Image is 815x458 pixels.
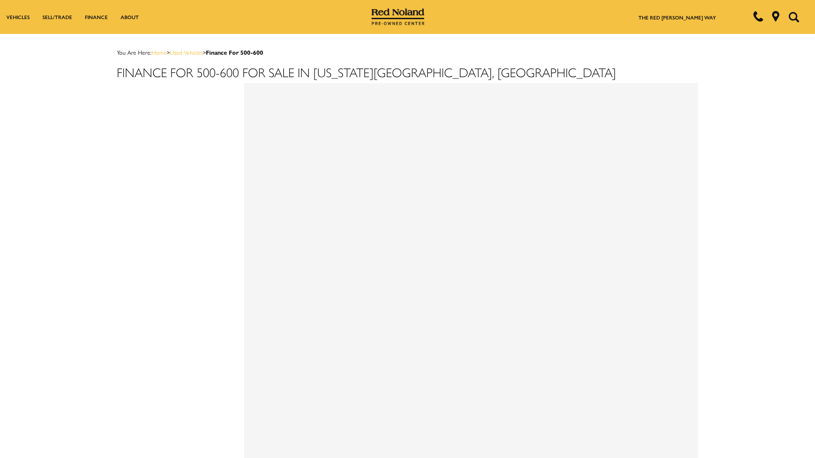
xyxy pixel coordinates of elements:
a: Home [152,48,167,56]
a: Used Vehicles [170,48,203,56]
span: You Are Here: [117,48,263,56]
div: Breadcrumbs [117,48,698,56]
img: Red Noland Pre-Owned [371,8,425,25]
span: > [152,48,263,56]
a: The Red [PERSON_NAME] Way [638,14,716,21]
strong: Finance For 500-600 [206,48,263,56]
button: Open the search field [785,0,802,34]
a: Red Noland Pre-Owned [371,11,425,20]
span: > [170,48,263,56]
h1: Finance For 500-600 for Sale in [US_STATE][GEOGRAPHIC_DATA], [GEOGRAPHIC_DATA] [117,65,698,79]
